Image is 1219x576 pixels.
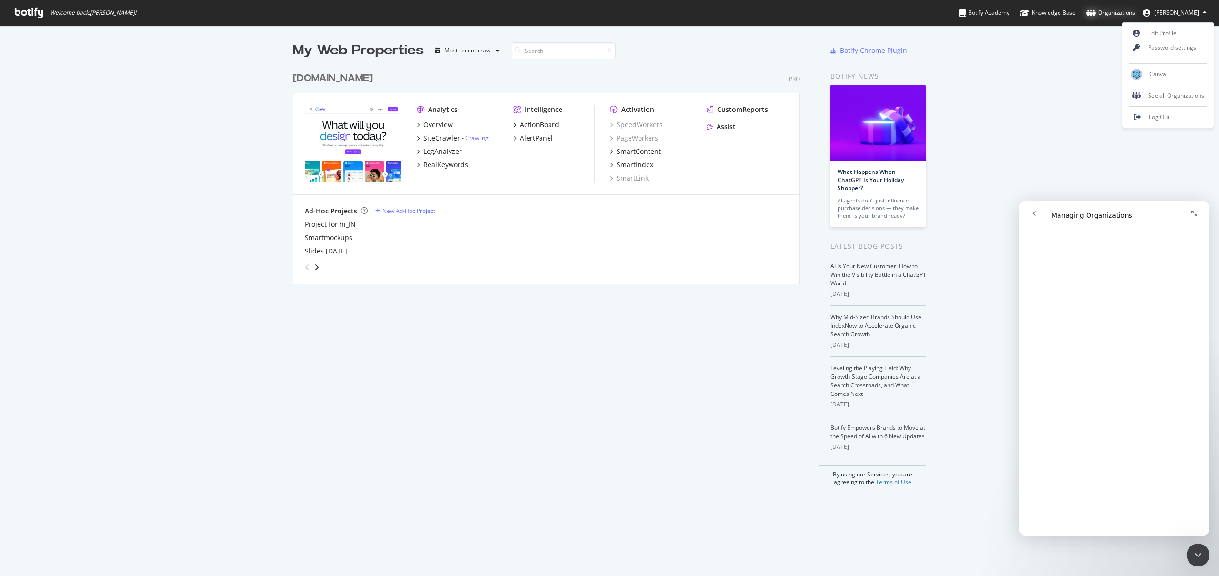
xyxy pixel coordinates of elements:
div: Intelligence [525,105,562,114]
span: Joshua Coralde [1154,9,1199,17]
a: Assist [707,122,736,131]
div: - [462,134,489,142]
a: LogAnalyzer [417,147,462,156]
div: By using our Services, you are agreeing to the [819,465,926,486]
a: PageWorkers [610,133,658,143]
div: [DATE] [830,341,926,349]
a: SiteCrawler- Crawling [417,133,489,143]
div: angle-right [313,263,320,272]
img: What Happens When ChatGPT Is Your Holiday Shopper? [830,85,926,161]
div: angle-left [301,260,313,275]
a: Why Mid-Sized Brands Should Use IndexNow to Accelerate Organic Search Growth [830,313,921,338]
div: [DOMAIN_NAME] [293,71,373,85]
a: Log Out [1122,110,1214,124]
div: Most recent crawl [444,48,492,53]
button: [PERSON_NAME] [1135,5,1214,20]
a: [DOMAIN_NAME] [293,71,377,85]
a: Edit Profile [1122,26,1214,40]
div: Overview [423,120,453,130]
a: Project for hi_IN [305,220,356,229]
span: Welcome back, [PERSON_NAME] ! [50,9,136,17]
img: canva.com [305,105,401,182]
div: Pro [789,75,800,83]
div: Knowledge Base [1020,8,1076,18]
div: SmartContent [617,147,661,156]
div: SmartIndex [617,160,653,170]
div: Activation [621,105,654,114]
div: My Web Properties [293,41,424,60]
button: Most recent crawl [431,43,503,58]
span: Log Out [1149,113,1169,121]
a: SmartContent [610,147,661,156]
div: Botify Academy [959,8,1009,18]
div: [DATE] [830,290,926,298]
a: Overview [417,120,453,130]
a: ActionBoard [513,120,559,130]
a: Botify Empowers Brands to Move at the Speed of AI with 6 New Updates [830,424,925,440]
div: Organizations [1086,8,1135,18]
a: Slides [DATE] [305,246,347,256]
a: AI Is Your New Customer: How to Win the Visibility Battle in a ChatGPT World [830,262,926,287]
a: Terms of Use [876,478,911,486]
div: SiteCrawler [423,133,460,143]
div: Ad-Hoc Projects [305,206,357,216]
a: Botify Chrome Plugin [830,46,907,55]
a: AlertPanel [513,133,553,143]
div: Analytics [428,105,458,114]
input: Search [511,42,616,59]
div: AlertPanel [520,133,553,143]
a: SmartIndex [610,160,653,170]
div: New Ad-Hoc Project [382,207,435,215]
div: See all Organizations [1122,89,1214,103]
img: Canva [1131,69,1142,80]
iframe: Intercom live chat [1187,544,1209,566]
div: AI agents don’t just influence purchase decisions — they make them. Is your brand ready? [838,197,919,220]
a: Password settings [1122,40,1214,55]
div: RealKeywords [423,160,468,170]
a: SpeedWorkers [610,120,663,130]
div: Latest Blog Posts [830,241,926,252]
div: Botify Chrome Plugin [840,46,907,55]
a: Crawling [465,134,489,142]
div: [DATE] [830,400,926,409]
a: Smartmockups [305,233,352,243]
div: CustomReports [717,105,768,114]
a: Leveling the Playing Field: Why Growth-Stage Companies Are at a Search Crossroads, and What Comes... [830,364,921,398]
a: New Ad-Hoc Project [375,207,435,215]
div: Assist [717,122,736,131]
iframe: Intercom live chat [1019,201,1209,536]
div: [DATE] [830,443,926,451]
div: Botify news [830,71,926,81]
span: Canva [1149,70,1166,78]
div: grid [293,60,808,284]
a: RealKeywords [417,160,468,170]
div: ActionBoard [520,120,559,130]
a: SmartLink [610,173,649,183]
div: LogAnalyzer [423,147,462,156]
a: CustomReports [707,105,768,114]
a: What Happens When ChatGPT Is Your Holiday Shopper? [838,168,904,192]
